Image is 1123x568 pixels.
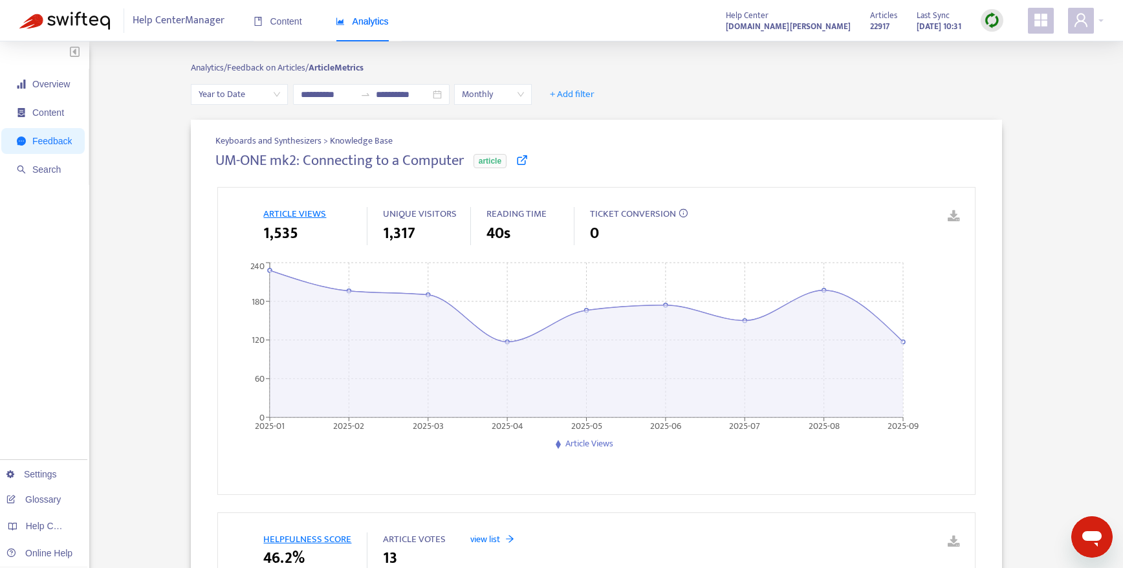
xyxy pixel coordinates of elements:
span: appstore [1033,12,1049,28]
span: message [17,137,26,146]
span: signal [17,80,26,89]
span: article [474,154,507,168]
tspan: 120 [252,333,265,348]
tspan: 2025-01 [255,419,285,433]
span: Knowledge Base [330,134,393,147]
span: area-chart [336,17,345,26]
tspan: 180 [252,294,265,309]
tspan: 2025-05 [571,419,602,433]
tspan: 2025-03 [413,419,444,433]
span: to [360,89,371,100]
span: ARTICLE VIEWS [263,206,326,222]
span: book [254,17,263,26]
tspan: 240 [250,259,265,274]
span: Article Views [565,436,613,451]
span: > [323,133,330,148]
span: Year to Date [199,85,280,104]
span: ARTICLE VOTES [383,531,446,547]
span: swap-right [360,89,371,100]
tspan: 60 [255,371,265,386]
span: user [1073,12,1089,28]
span: Help Center [726,8,769,23]
span: Overview [32,79,70,89]
span: Content [254,16,302,27]
span: 0 [590,222,599,245]
a: Settings [6,469,57,479]
iframe: メッセージングウィンドウを開くボタン [1071,516,1113,558]
img: Swifteq [19,12,110,30]
span: + Add filter [550,87,594,102]
span: HELPFULNESS SCORE [263,531,351,547]
span: Content [32,107,64,118]
h4: UM-ONE mk2: Connecting to a Computer [215,152,464,169]
span: UNIQUE VISITORS [383,206,457,222]
span: Analytics [336,16,389,27]
span: 1,535 [263,222,298,245]
span: Keyboards and Synthesizers [215,133,323,148]
span: Help Centers [26,521,79,531]
span: Last Sync [917,8,950,23]
a: Online Help [6,548,72,558]
strong: Article Metrics [309,60,364,75]
img: sync.dc5367851b00ba804db3.png [984,12,1000,28]
button: + Add filter [540,84,604,105]
span: Articles [870,8,897,23]
span: Search [32,164,61,175]
span: Feedback [32,136,72,146]
tspan: 2025-09 [888,419,919,433]
span: Help Center Manager [133,8,224,33]
span: 1,317 [383,222,415,245]
span: container [17,108,26,117]
a: Glossary [6,494,61,505]
span: view list [470,532,500,546]
span: Analytics/ Feedback on Articles/ [191,60,309,75]
tspan: 2025-08 [809,419,840,433]
tspan: 0 [259,410,265,425]
span: search [17,165,26,174]
span: READING TIME [486,206,547,222]
span: 40s [486,222,510,245]
span: arrow-right [505,534,514,543]
tspan: 2025-07 [730,419,761,433]
strong: 22917 [870,19,889,34]
a: [DOMAIN_NAME][PERSON_NAME] [726,19,851,34]
strong: [DATE] 10:31 [917,19,961,34]
tspan: 2025-04 [492,419,523,433]
span: Monthly [462,85,524,104]
span: TICKET CONVERSION [590,206,676,222]
tspan: 2025-06 [650,419,681,433]
tspan: 2025-02 [334,419,365,433]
